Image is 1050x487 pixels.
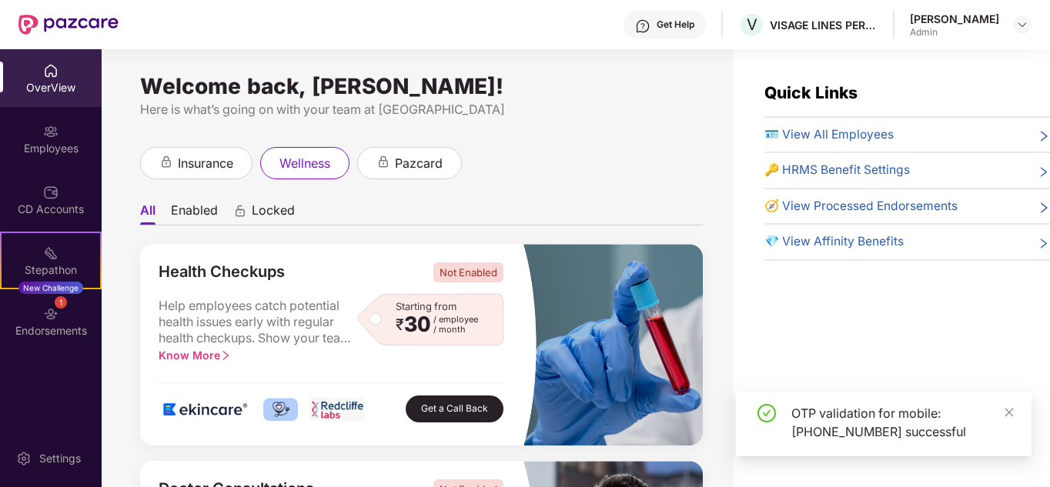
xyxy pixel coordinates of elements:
div: VISAGE LINES PERSONAL CARE PRIVATE LIMITED [770,18,878,32]
img: svg+xml;base64,PHN2ZyBpZD0iRW5kb3JzZW1lbnRzIiB4bWxucz0iaHR0cDovL3d3dy53My5vcmcvMjAwMC9zdmciIHdpZH... [43,306,59,322]
span: / employee [433,315,478,325]
span: Know More [159,349,231,362]
span: right [1038,128,1050,144]
img: svg+xml;base64,PHN2ZyBpZD0iSGVscC0zMngzMiIgeG1sbnM9Imh0dHA6Ly93d3cudzMub3JnLzIwMDAvc3ZnIiB3aWR0aD... [635,18,650,34]
span: insurance [178,154,233,173]
div: animation [376,155,390,169]
img: logo [159,398,251,421]
span: / month [433,325,478,335]
img: svg+xml;base64,PHN2ZyBpZD0iRW1wbG95ZWVzIiB4bWxucz0iaHR0cDovL3d3dy53My5vcmcvMjAwMC9zdmciIHdpZHRoPS... [43,124,59,139]
span: 🔑 HRMS Benefit Settings [764,161,910,179]
div: Settings [35,451,85,466]
span: ₹ [396,319,404,331]
div: New Challenge [18,282,83,294]
img: logo [310,398,366,421]
div: Here is what’s going on with your team at [GEOGRAPHIC_DATA] [140,100,703,119]
span: check-circle [757,404,776,422]
button: Get a Call Back [406,395,503,422]
span: Health Checkups [159,262,285,282]
img: logo [263,398,298,421]
img: masked_image [522,244,703,445]
span: right [1038,164,1050,179]
img: svg+xml;base64,PHN2ZyBpZD0iQ0RfQWNjb3VudHMiIGRhdGEtbmFtZT0iQ0QgQWNjb3VudHMiIHhtbG5zPSJodHRwOi8vd3... [43,185,59,200]
span: Not Enabled [433,262,503,282]
img: svg+xml;base64,PHN2ZyB4bWxucz0iaHR0cDovL3d3dy53My5vcmcvMjAwMC9zdmciIHdpZHRoPSIyMSIgaGVpZ2h0PSIyMC... [43,245,59,261]
span: right [220,350,231,361]
span: close [1004,407,1015,418]
img: New Pazcare Logo [18,15,119,35]
img: svg+xml;base64,PHN2ZyBpZD0iU2V0dGluZy0yMHgyMCIgeG1sbnM9Imh0dHA6Ly93d3cudzMub3JnLzIwMDAvc3ZnIiB3aW... [16,451,32,466]
span: pazcard [395,154,443,173]
span: 🧭 View Processed Endorsements [764,197,958,215]
div: Stepathon [2,262,100,278]
div: Get Help [657,18,694,31]
div: [PERSON_NAME] [910,12,999,26]
img: svg+xml;base64,PHN2ZyBpZD0iSG9tZSIgeG1sbnM9Imh0dHA6Ly93d3cudzMub3JnLzIwMDAvc3ZnIiB3aWR0aD0iMjAiIG... [43,63,59,78]
span: Help employees catch potential health issues early with regular health checkups. Show your team y... [159,298,357,347]
span: Locked [252,202,295,225]
div: animation [159,155,173,169]
span: right [1038,200,1050,215]
span: V [747,15,757,34]
span: 💎 View Affinity Benefits [764,232,904,251]
span: 30 [404,315,430,335]
span: 🪪 View All Employees [764,125,894,144]
li: All [140,202,155,225]
div: OTP validation for mobile: [PHONE_NUMBER] successful [791,404,1013,441]
li: Enabled [171,202,218,225]
span: Starting from [396,300,456,312]
div: 1 [55,296,67,309]
span: wellness [279,154,330,173]
span: Quick Links [764,83,858,102]
div: animation [233,204,247,218]
div: Admin [910,26,999,38]
span: right [1038,235,1050,251]
img: svg+xml;base64,PHN2ZyBpZD0iRHJvcGRvd24tMzJ4MzIiIHhtbG5zPSJodHRwOi8vd3d3LnczLm9yZy8yMDAwL3N2ZyIgd2... [1016,18,1028,31]
div: Welcome back, [PERSON_NAME]! [140,80,703,92]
